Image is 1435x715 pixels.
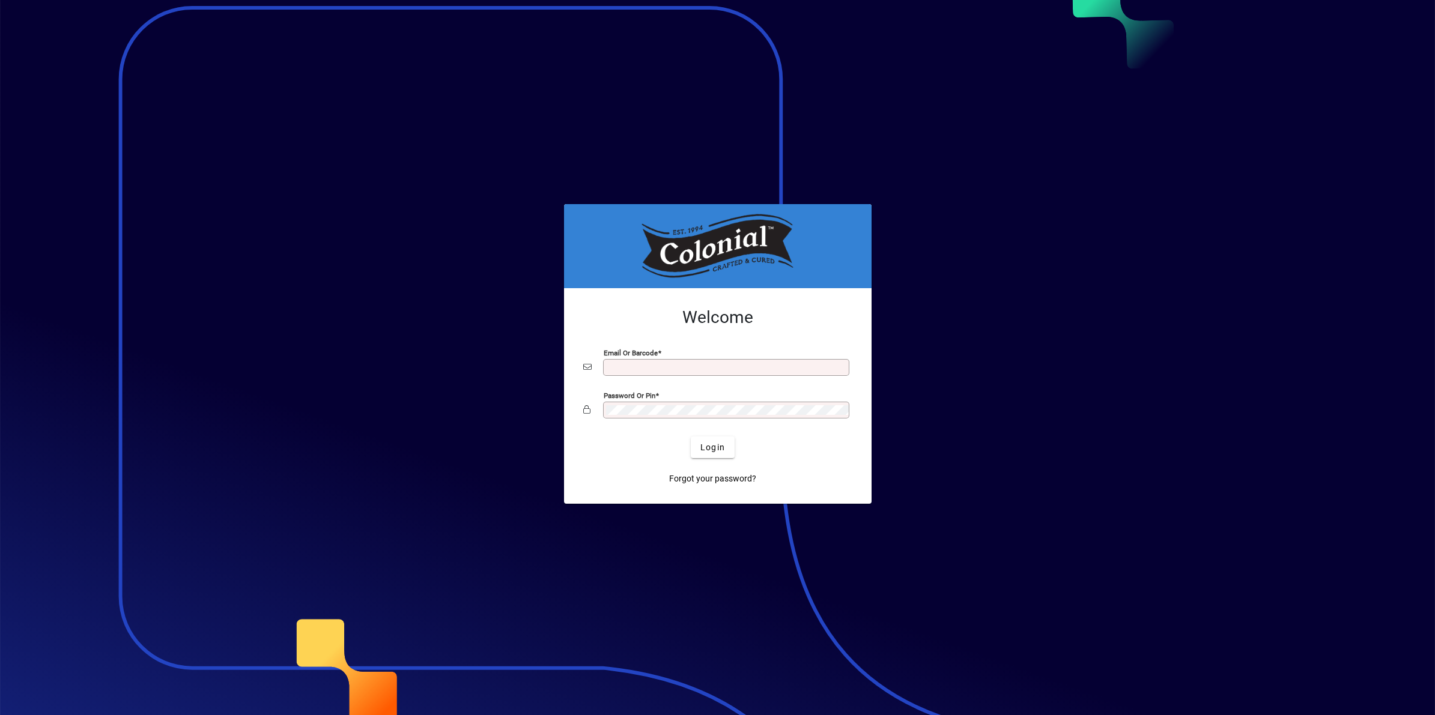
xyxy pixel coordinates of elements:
[700,441,725,454] span: Login
[669,472,756,485] span: Forgot your password?
[583,307,852,328] h2: Welcome
[604,349,658,357] mat-label: Email or Barcode
[664,468,761,489] a: Forgot your password?
[604,391,655,400] mat-label: Password or Pin
[691,436,735,458] button: Login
